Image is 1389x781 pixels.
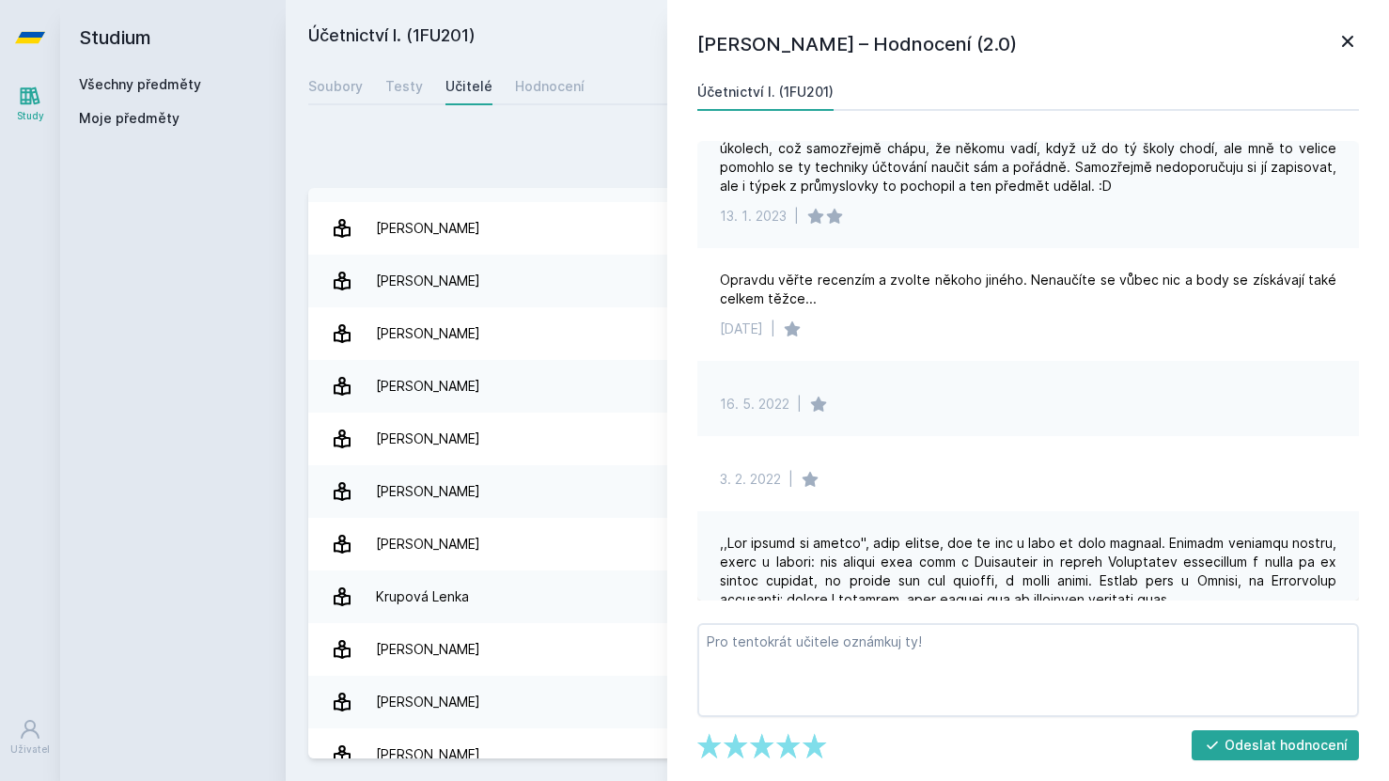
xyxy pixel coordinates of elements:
[385,68,423,105] a: Testy
[1192,730,1360,760] button: Odeslat hodnocení
[308,623,1366,676] a: [PERSON_NAME] 8 hodnocení 4.6
[376,420,480,458] div: [PERSON_NAME]
[308,202,1366,255] a: [PERSON_NAME] 3 hodnocení 1.7
[385,77,423,96] div: Testy
[376,473,480,510] div: [PERSON_NAME]
[376,315,480,352] div: [PERSON_NAME]
[376,683,480,721] div: [PERSON_NAME]
[308,77,363,96] div: Soubory
[308,360,1366,413] a: [PERSON_NAME] 4 hodnocení 4.3
[797,395,802,414] div: |
[445,68,492,105] a: Učitelé
[376,736,480,773] div: [PERSON_NAME]
[376,525,480,563] div: [PERSON_NAME]
[308,68,363,105] a: Soubory
[720,207,787,226] div: 13. 1. 2023
[376,262,480,300] div: [PERSON_NAME]
[376,631,480,668] div: [PERSON_NAME]
[308,255,1366,307] a: [PERSON_NAME] 13 hodnocení 3.2
[308,465,1366,518] a: [PERSON_NAME] 2 hodnocení 3.5
[376,210,480,247] div: [PERSON_NAME]
[376,578,469,616] div: Krupová Lenka
[720,395,789,414] div: 16. 5. 2022
[308,307,1366,360] a: [PERSON_NAME] 60 hodnocení 2.0
[794,207,799,226] div: |
[17,109,44,123] div: Study
[4,709,56,766] a: Uživatel
[720,470,781,489] div: 3. 2. 2022
[4,75,56,133] a: Study
[308,676,1366,728] a: [PERSON_NAME] 4 hodnocení 4.0
[771,320,775,338] div: |
[308,570,1366,623] a: Krupová Lenka 20 hodnocení 4.5
[308,728,1366,781] a: [PERSON_NAME] 4 hodnocení 4.3
[720,320,763,338] div: [DATE]
[308,413,1366,465] a: [PERSON_NAME] 8 hodnocení 4.4
[720,271,1336,308] div: Opravdu věřte recenzím a zvolte někoho jiného. Nenaučíte se vůbec nic a body se získávají také ce...
[79,76,201,92] a: Všechny předměty
[445,77,492,96] div: Učitelé
[10,742,50,757] div: Uživatel
[515,77,585,96] div: Hodnocení
[376,367,480,405] div: [PERSON_NAME]
[788,470,793,489] div: |
[308,23,1156,53] h2: Účetnictví I. (1FU201)
[515,68,585,105] a: Hodnocení
[79,109,179,128] span: Moje předměty
[308,518,1366,570] a: [PERSON_NAME] 2 hodnocení 4.5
